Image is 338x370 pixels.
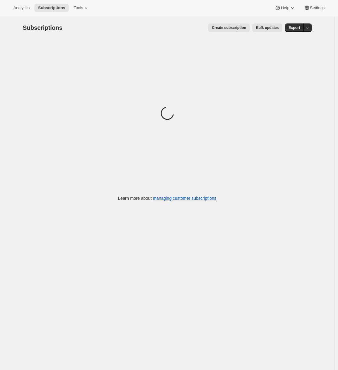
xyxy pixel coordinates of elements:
[118,195,216,201] p: Learn more about
[38,5,65,10] span: Subscriptions
[271,4,299,12] button: Help
[285,23,304,32] button: Export
[34,4,69,12] button: Subscriptions
[288,25,300,30] span: Export
[153,196,216,201] a: managing customer subscriptions
[252,23,282,32] button: Bulk updates
[13,5,30,10] span: Analytics
[208,23,250,32] button: Create subscription
[256,25,279,30] span: Bulk updates
[300,4,328,12] button: Settings
[310,5,325,10] span: Settings
[281,5,289,10] span: Help
[23,24,63,31] span: Subscriptions
[212,25,246,30] span: Create subscription
[74,5,83,10] span: Tools
[10,4,33,12] button: Analytics
[70,4,93,12] button: Tools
